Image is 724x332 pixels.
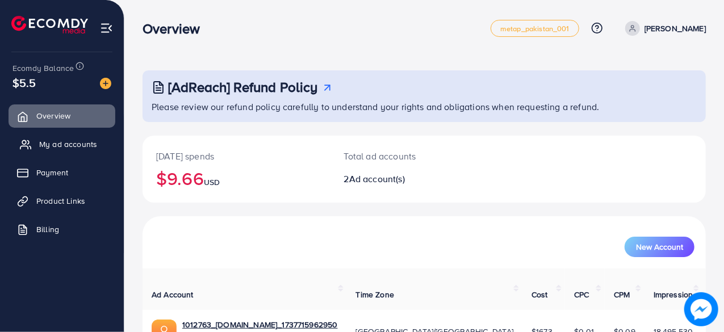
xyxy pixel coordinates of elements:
span: $5.5 [12,74,36,91]
p: Total ad accounts [344,149,458,163]
a: 1012763_[DOMAIN_NAME]_1737715962950 [182,319,338,330]
a: [PERSON_NAME] [621,21,706,36]
a: metap_pakistan_001 [491,20,579,37]
span: CPC [574,289,589,300]
a: Product Links [9,190,115,212]
h2: $9.66 [156,167,317,189]
span: Ad account(s) [349,173,405,185]
span: Impression [654,289,693,300]
a: Billing [9,218,115,241]
a: Overview [9,104,115,127]
img: image [684,292,718,326]
p: Please review our refund policy carefully to understand your rights and obligations when requesti... [152,100,699,114]
span: Cost [532,289,548,300]
img: logo [11,16,88,33]
a: Payment [9,161,115,184]
p: [DATE] spends [156,149,317,163]
span: CPM [614,289,630,300]
img: image [100,78,111,89]
h3: Overview [143,20,209,37]
span: Ad Account [152,289,194,300]
span: New Account [636,243,683,251]
span: Product Links [36,195,85,207]
img: menu [100,22,113,35]
a: My ad accounts [9,133,115,156]
span: Overview [36,110,70,121]
span: Payment [36,167,68,178]
p: [PERSON_NAME] [645,22,706,35]
h2: 2 [344,174,458,184]
span: USD [204,176,220,188]
span: My ad accounts [39,138,97,150]
button: New Account [625,237,694,257]
span: Time Zone [356,289,394,300]
h3: [AdReach] Refund Policy [168,79,318,95]
span: Billing [36,224,59,235]
span: metap_pakistan_001 [500,25,570,32]
span: Ecomdy Balance [12,62,74,74]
